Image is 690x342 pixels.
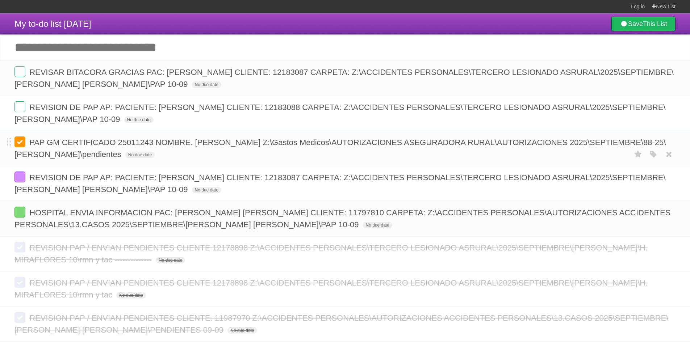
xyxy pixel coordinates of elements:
label: Done [14,172,25,182]
a: SaveThis List [611,17,676,31]
label: Done [14,312,25,323]
span: REVISAR BITACORA GRACIAS PAC: [PERSON_NAME] CLIENTE: 12183087 CARPETA: Z:\ACCIDENTES PERSONALES\T... [14,68,674,89]
label: Done [14,277,25,288]
label: Star task [631,148,645,160]
span: No due date [363,222,392,228]
span: No due date [156,257,185,263]
b: This List [643,20,667,28]
label: Done [14,66,25,77]
span: My to-do list [DATE] [14,19,91,29]
span: REVISION PAP / ENVIAN PENDIENTES CLIENTE. 11987970 Z:\ACCIDENTES PERSONALES\AUTORIZACIONES ACCIDE... [14,313,668,334]
label: Done [14,242,25,253]
span: No due date [125,152,155,158]
span: REVISION DE PAP AP: PACIENTE: [PERSON_NAME] CLIENTE: 12183088 CARPETA: Z:\ACCIDENTES PERSONALES\T... [14,103,666,124]
label: Done [14,101,25,112]
span: REVISION PAP / ENVIAN PENDIENTES CLIENTE 12178898 Z:\ACCIDENTES PERSONALES\TERCERO LESIONADO ASRU... [14,243,648,264]
span: REVISION DE PAP AP: PACIENTE: [PERSON_NAME] CLIENTE: 12183087 CARPETA: Z:\ACCIDENTES PERSONALES\T... [14,173,666,194]
label: Done [14,136,25,147]
span: PAP GM CERTIFICADO 25011243 NOMBRE. [PERSON_NAME] Z:\Gastos Medicos\AUTORIZACIONES ASEGURADORA RU... [14,138,666,159]
span: REVISION PAP / ENVIAN PENDIENTES CLIENTE 12178898 Z:\ACCIDENTES PERSONALES\TERCERO LESIONADO ASRU... [14,278,648,299]
span: No due date [192,81,221,88]
label: Done [14,207,25,218]
span: No due date [192,187,221,193]
span: No due date [116,292,146,299]
span: No due date [227,327,257,334]
span: HOSPITAL ENVIA INFORMACION PAC: [PERSON_NAME] [PERSON_NAME] CLIENTE: 11797810 CARPETA: Z:\ACCIDEN... [14,208,670,229]
span: No due date [124,117,154,123]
